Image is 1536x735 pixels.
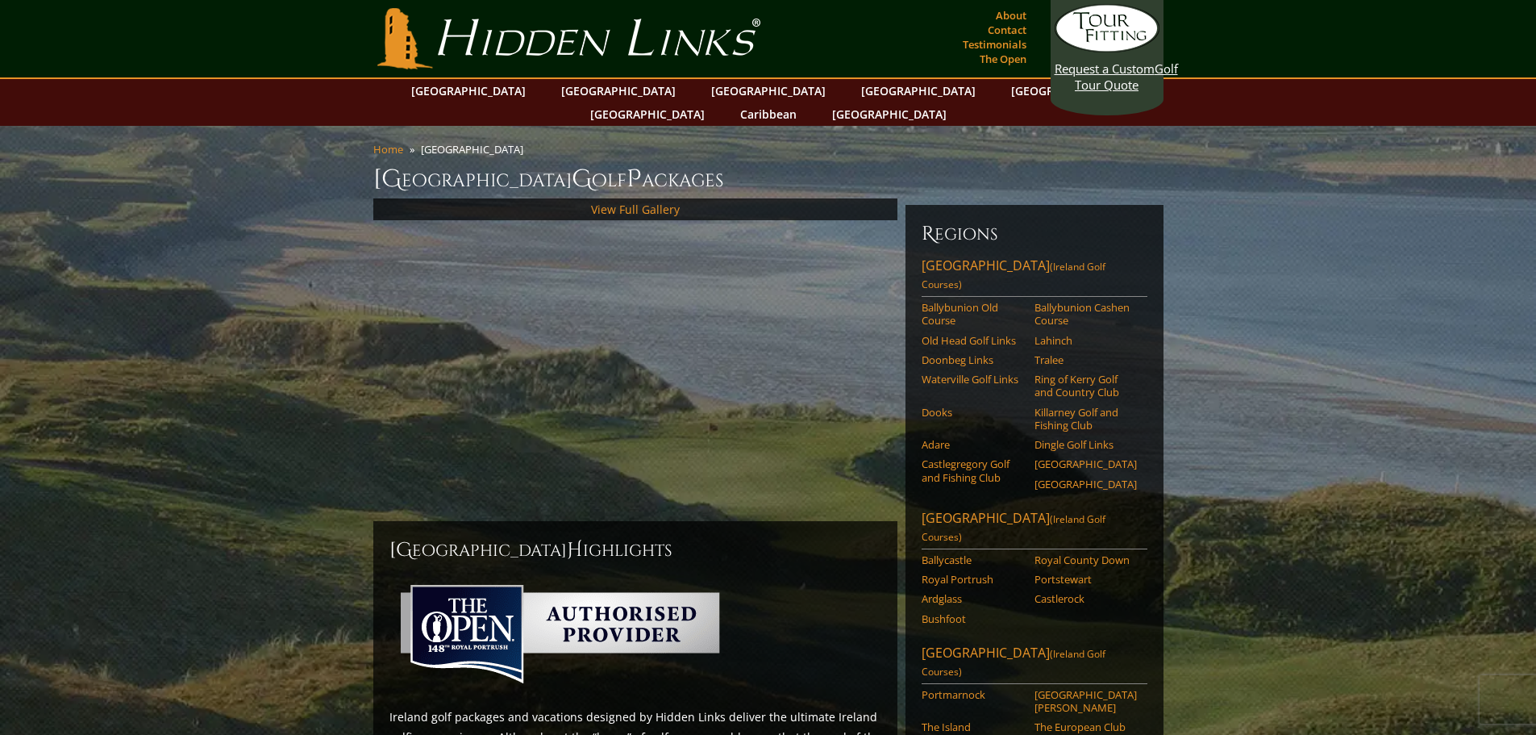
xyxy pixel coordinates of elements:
a: [GEOGRAPHIC_DATA] [582,102,713,126]
span: Request a Custom [1055,61,1155,77]
a: [GEOGRAPHIC_DATA] [703,79,834,102]
a: Tralee [1034,353,1137,366]
a: [GEOGRAPHIC_DATA](Ireland Golf Courses) [922,509,1147,549]
a: Bushfoot [922,612,1024,625]
a: Portmarnock [922,688,1024,701]
a: [GEOGRAPHIC_DATA] [824,102,955,126]
a: About [992,4,1030,27]
a: Old Head Golf Links [922,334,1024,347]
span: G [572,163,592,195]
a: [GEOGRAPHIC_DATA] [853,79,984,102]
a: Killarney Golf and Fishing Club [1034,406,1137,432]
a: Contact [984,19,1030,41]
a: [GEOGRAPHIC_DATA] [1034,478,1137,491]
a: Caribbean [732,102,805,126]
a: Request a CustomGolf Tour Quote [1055,4,1159,93]
a: Ballycastle [922,553,1024,566]
span: (Ireland Golf Courses) [922,260,1105,291]
a: [GEOGRAPHIC_DATA] [1034,457,1137,470]
span: H [567,537,583,563]
a: [GEOGRAPHIC_DATA] [403,79,534,102]
span: P [626,163,642,195]
a: Dingle Golf Links [1034,438,1137,451]
a: Ring of Kerry Golf and Country Club [1034,373,1137,399]
h1: [GEOGRAPHIC_DATA] olf ackages [373,163,1163,195]
a: The Open [976,48,1030,70]
a: Home [373,142,403,157]
li: [GEOGRAPHIC_DATA] [421,142,530,157]
a: View Full Gallery [591,202,680,217]
a: Ballybunion Old Course [922,301,1024,328]
a: Ardglass [922,592,1024,605]
a: Castlegregory Golf and Fishing Club [922,457,1024,484]
a: [GEOGRAPHIC_DATA] [1003,79,1134,102]
a: [GEOGRAPHIC_DATA] [553,79,684,102]
a: Lahinch [1034,334,1137,347]
a: [GEOGRAPHIC_DATA](Ireland Golf Courses) [922,644,1147,684]
span: (Ireland Golf Courses) [922,647,1105,679]
a: The Island [922,720,1024,733]
a: Royal Portrush [922,573,1024,586]
a: Waterville Golf Links [922,373,1024,386]
h2: [GEOGRAPHIC_DATA] ighlights [389,537,881,563]
a: Ballybunion Cashen Course [1034,301,1137,328]
a: [GEOGRAPHIC_DATA](Ireland Golf Courses) [922,257,1147,297]
a: Portstewart [1034,573,1137,586]
a: Doonbeg Links [922,353,1024,366]
a: Dooks [922,406,1024,419]
a: Adare [922,438,1024,451]
span: (Ireland Golf Courses) [922,512,1105,544]
a: Royal County Down [1034,553,1137,566]
a: The European Club [1034,720,1137,733]
h6: Regions [922,221,1147,247]
a: Testimonials [959,33,1030,56]
a: Castlerock [1034,592,1137,605]
a: [GEOGRAPHIC_DATA][PERSON_NAME] [1034,688,1137,715]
